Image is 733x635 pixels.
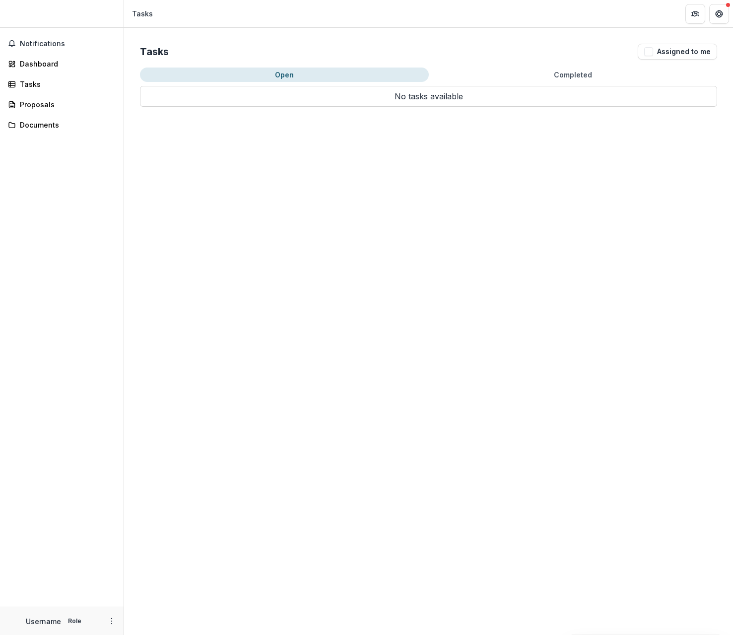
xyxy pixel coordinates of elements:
[709,4,729,24] button: Get Help
[20,59,112,69] div: Dashboard
[20,99,112,110] div: Proposals
[685,4,705,24] button: Partners
[4,76,120,92] a: Tasks
[140,68,429,82] button: Open
[106,615,118,627] button: More
[4,96,120,113] a: Proposals
[4,36,120,52] button: Notifications
[132,8,153,19] div: Tasks
[26,616,61,627] p: Username
[140,86,717,107] p: No tasks available
[4,56,120,72] a: Dashboard
[4,117,120,133] a: Documents
[20,120,112,130] div: Documents
[65,617,84,626] p: Role
[429,68,718,82] button: Completed
[638,44,717,60] button: Assigned to me
[140,46,169,58] h2: Tasks
[20,79,112,89] div: Tasks
[20,40,116,48] span: Notifications
[128,6,157,21] nav: breadcrumb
